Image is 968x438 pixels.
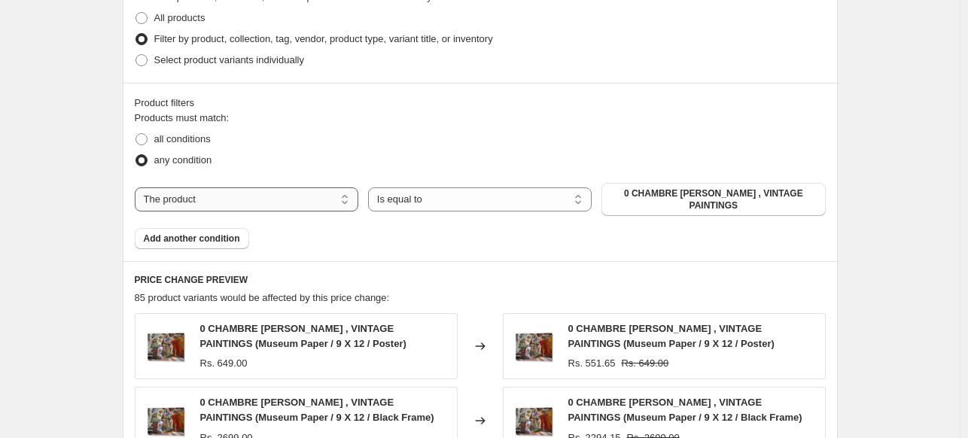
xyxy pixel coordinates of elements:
[154,12,205,23] span: All products
[135,112,230,123] span: Products must match:
[135,228,249,249] button: Add another condition
[143,324,188,369] img: GALLERYWRAP-resized_68388be6-0156-4f2a-9cf4-c57fa730b2c7_80x.jpg
[154,33,493,44] span: Filter by product, collection, tag, vendor, product type, variant title, or inventory
[135,274,826,286] h6: PRICE CHANGE PREVIEW
[568,397,802,423] span: 0 CHAMBRE [PERSON_NAME] , VINTAGE PAINTINGS (Museum Paper / 9 X 12 / Black Frame)
[154,133,211,144] span: all conditions
[601,183,825,216] button: 0 CHAMBRE DE RAPHAËL , VINTAGE PAINTINGS
[621,356,668,371] strike: Rs. 649.00
[200,356,248,371] div: Rs. 649.00
[568,356,616,371] div: Rs. 551.65
[200,397,434,423] span: 0 CHAMBRE [PERSON_NAME] , VINTAGE PAINTINGS (Museum Paper / 9 X 12 / Black Frame)
[511,324,556,369] img: GALLERYWRAP-resized_68388be6-0156-4f2a-9cf4-c57fa730b2c7_80x.jpg
[135,96,826,111] div: Product filters
[154,54,304,65] span: Select product variants individually
[200,323,406,349] span: 0 CHAMBRE [PERSON_NAME] , VINTAGE PAINTINGS (Museum Paper / 9 X 12 / Poster)
[154,154,212,166] span: any condition
[144,233,240,245] span: Add another condition
[610,187,816,211] span: 0 CHAMBRE [PERSON_NAME] , VINTAGE PAINTINGS
[135,292,390,303] span: 85 product variants would be affected by this price change:
[568,323,775,349] span: 0 CHAMBRE [PERSON_NAME] , VINTAGE PAINTINGS (Museum Paper / 9 X 12 / Poster)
